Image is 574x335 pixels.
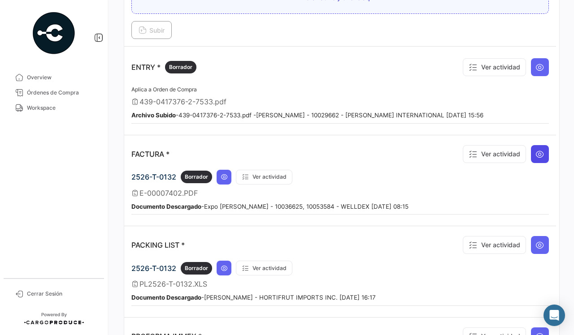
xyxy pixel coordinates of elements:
span: Cerrar Sesión [27,290,97,298]
small: - [PERSON_NAME] - HORTIFRUT IMPORTS INC. [DATE] 16:17 [131,294,376,301]
span: Órdenes de Compra [27,89,97,97]
span: Borrador [169,63,192,71]
span: Workspace [27,104,97,112]
a: Órdenes de Compra [7,85,100,100]
a: Overview [7,70,100,85]
span: 439-0417376-2-7533.pdf [139,97,226,106]
button: Subir [131,21,172,39]
button: Ver actividad [463,145,526,163]
button: Ver actividad [236,261,292,275]
button: Ver actividad [463,58,526,76]
span: Borrador [185,173,208,181]
small: - Expo [PERSON_NAME] - 10036625, 10053584 - WELLDEX [DATE] 08:15 [131,203,409,210]
b: Documento Descargado [131,294,201,301]
button: Ver actividad [236,170,292,185]
span: E-00007402.PDF [139,189,198,198]
small: - 439-0417376-2-7533.pdf - [PERSON_NAME] - 10029662 - [PERSON_NAME] INTERNATIONAL [DATE] 15:56 [131,112,483,119]
div: Abrir Intercom Messenger [544,305,565,326]
button: Ver actividad [463,236,526,254]
img: powered-by.png [31,11,76,56]
p: PACKING LIST * [131,241,185,249]
span: Aplica a Orden de Compra [131,86,197,93]
b: Archivo Subido [131,112,176,119]
span: Borrador [185,264,208,272]
span: Overview [27,73,97,82]
a: Workspace [7,100,100,116]
span: Subir [139,26,165,34]
p: FACTURA * [131,150,170,159]
span: PL2526-T-0132.XLS [139,279,207,288]
span: 2526-T-0132 [131,172,176,181]
span: 2526-T-0132 [131,264,176,273]
b: Documento Descargado [131,203,201,210]
p: ENTRY * [131,61,196,73]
